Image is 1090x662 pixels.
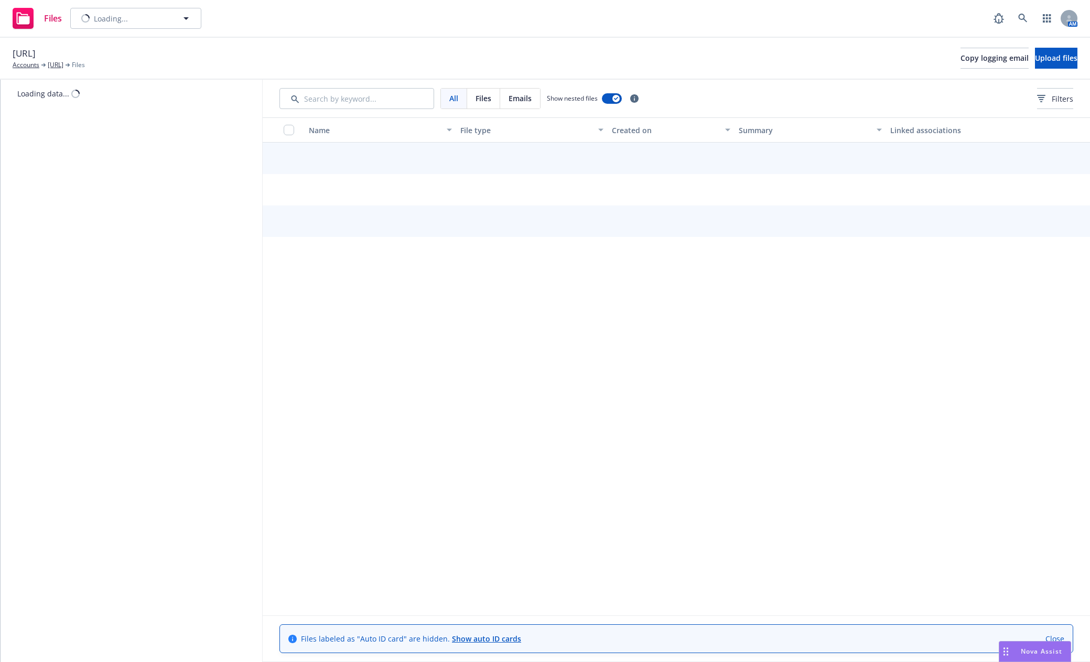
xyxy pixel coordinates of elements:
button: Upload files [1035,48,1077,69]
span: Files [476,93,491,104]
button: Created on [608,117,734,143]
button: Summary [735,117,886,143]
div: Created on [612,125,718,136]
a: Close [1045,633,1064,644]
span: Filters [1037,93,1073,104]
span: Nova Assist [1021,647,1062,656]
input: Select all [284,125,294,135]
div: Drag to move [999,642,1012,661]
button: Loading... [70,8,201,29]
a: Report a Bug [988,8,1009,29]
span: Emails [509,93,532,104]
a: Search [1012,8,1033,29]
div: Name [309,125,440,136]
span: All [449,93,458,104]
input: Search by keyword... [279,88,434,109]
a: [URL] [48,60,63,70]
span: Loading... [94,13,128,24]
span: Files [72,60,85,70]
div: Loading data... [17,88,69,99]
span: Files [44,14,62,23]
button: Nova Assist [999,641,1071,662]
span: Filters [1052,93,1073,104]
button: Linked associations [886,117,1038,143]
span: [URL] [13,47,36,60]
div: File type [460,125,592,136]
span: Upload files [1035,53,1077,63]
span: Show nested files [547,94,598,103]
a: Files [8,4,66,33]
span: Copy logging email [961,53,1029,63]
button: Copy logging email [961,48,1029,69]
a: Accounts [13,60,39,70]
a: Show auto ID cards [452,634,521,644]
button: Name [305,117,456,143]
button: Filters [1037,88,1073,109]
div: Summary [739,125,870,136]
div: Linked associations [890,125,1033,136]
span: Files labeled as "Auto ID card" are hidden. [301,633,521,644]
a: Switch app [1037,8,1057,29]
button: File type [456,117,608,143]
